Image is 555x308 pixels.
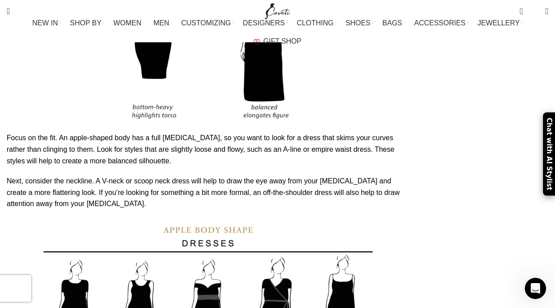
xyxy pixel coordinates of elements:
span: SHOP BY [70,19,101,27]
div: Main navigation [2,14,553,50]
span: NEW IN [32,19,58,27]
img: GiftBag [253,39,260,45]
span: CUSTOMIZING [181,19,231,27]
a: ACCESSORIES [414,14,469,32]
a: CUSTOMIZING [181,14,234,32]
a: SHOES [346,14,374,32]
a: JEWELLERY [478,14,523,32]
span: GIFT SHOP [263,37,302,45]
a: SHOP BY [70,14,105,32]
span: 0 [520,4,527,11]
a: 0 [515,2,527,20]
span: JEWELLERY [478,19,520,27]
span: ACCESSORIES [414,19,466,27]
a: WOMEN [113,14,145,32]
span: CLOTHING [297,19,334,27]
a: MEN [153,14,172,32]
iframe: Intercom live chat [525,278,546,299]
a: Site logo [263,7,293,14]
span: WOMEN [113,19,141,27]
span: 0 [531,9,538,16]
span: DESIGNERS [243,19,285,27]
span: BAGS [382,19,402,27]
a: CLOTHING [297,14,337,32]
a: BAGS [382,14,405,32]
a: GIFT SHOP [253,32,302,50]
span: SHOES [346,19,370,27]
a: NEW IN [32,14,61,32]
span: MEN [153,19,169,27]
p: Focus on the fit. An apple-shaped body has a full [MEDICAL_DATA], so you want to look for a dress... [7,132,410,166]
p: Next, consider the neckline. A V-neck or scoop neck dress will help to draw the eye away from you... [7,175,410,210]
div: My Wishlist [530,2,539,20]
a: DESIGNERS [243,14,288,32]
a: Search [2,2,14,20]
